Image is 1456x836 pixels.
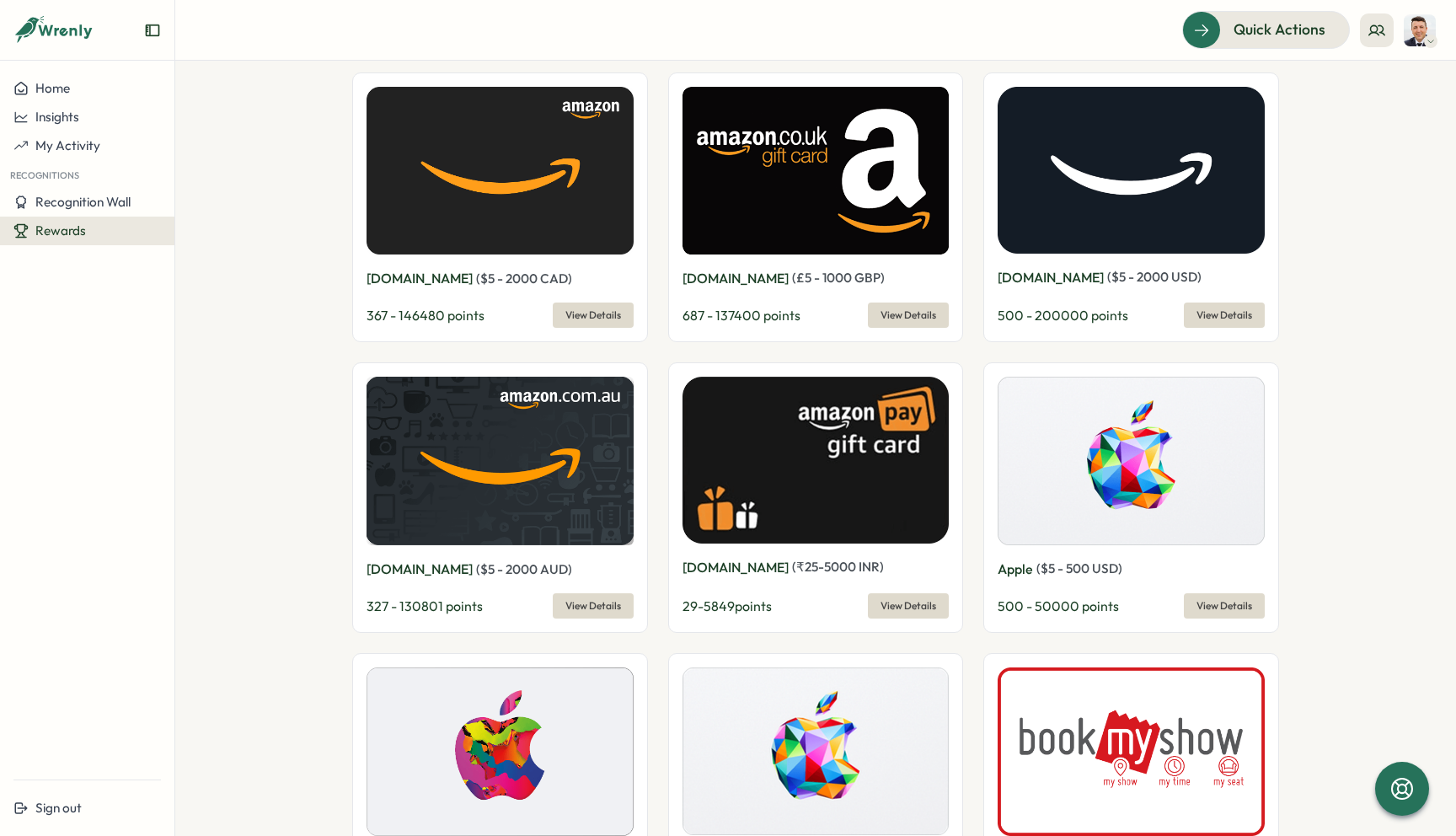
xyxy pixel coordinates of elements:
span: ( $ 5 - 2000 AUD ) [476,561,572,577]
p: Apple [998,559,1033,580]
img: Apple [998,377,1265,545]
p: [DOMAIN_NAME] [998,267,1104,288]
span: View Details [881,303,936,327]
span: View Details [565,303,621,327]
button: View Details [868,303,949,328]
span: View Details [565,594,621,618]
span: Rewards [35,222,86,238]
span: ( $ 5 - 2000 USD ) [1107,269,1202,285]
img: Amazon.com.au [367,377,634,545]
button: Expand sidebar [144,22,161,39]
span: ( ₹ 25 - 5000 INR ) [792,559,884,575]
span: My Activity [35,137,100,153]
span: ( $ 5 - 500 USD ) [1036,560,1122,576]
img: Amazon.co.uk [682,87,950,254]
button: View Details [868,593,949,619]
button: Quick Actions [1182,11,1350,48]
span: View Details [1196,594,1252,618]
p: [DOMAIN_NAME] [682,268,789,289]
img: Amazon.com [998,87,1265,254]
button: View Details [1184,303,1265,328]
span: 687 - 137400 points [682,307,800,324]
span: 500 - 200000 points [998,307,1128,324]
img: Amazon.in [682,377,950,544]
span: 500 - 50000 points [998,598,1119,614]
span: ( $ 5 - 2000 CAD ) [476,271,572,287]
span: 327 - 130801 points [367,598,483,614]
p: [DOMAIN_NAME] [682,557,789,578]
span: Recognition Wall [35,194,131,210]
img: Apple Canada [367,667,634,836]
span: 367 - 146480 points [367,307,484,324]
span: Sign out [35,800,82,816]
img: Matt Savel [1404,14,1436,46]
span: Home [35,80,70,96]
span: 29 - 5849 points [682,598,772,614]
button: View Details [553,593,634,619]
img: BookMyShow [998,667,1265,836]
p: [DOMAIN_NAME] [367,268,473,289]
span: View Details [1196,303,1252,327]
button: View Details [1184,593,1265,619]
span: Insights [35,109,79,125]
span: View Details [881,594,936,618]
span: ( £ 5 - 1000 GBP ) [792,270,885,286]
span: Quick Actions [1234,19,1325,40]
p: [DOMAIN_NAME] [367,559,473,580]
button: View Details [553,303,634,328]
img: Amazon.ca [367,87,634,255]
img: Apple UK [682,667,950,836]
